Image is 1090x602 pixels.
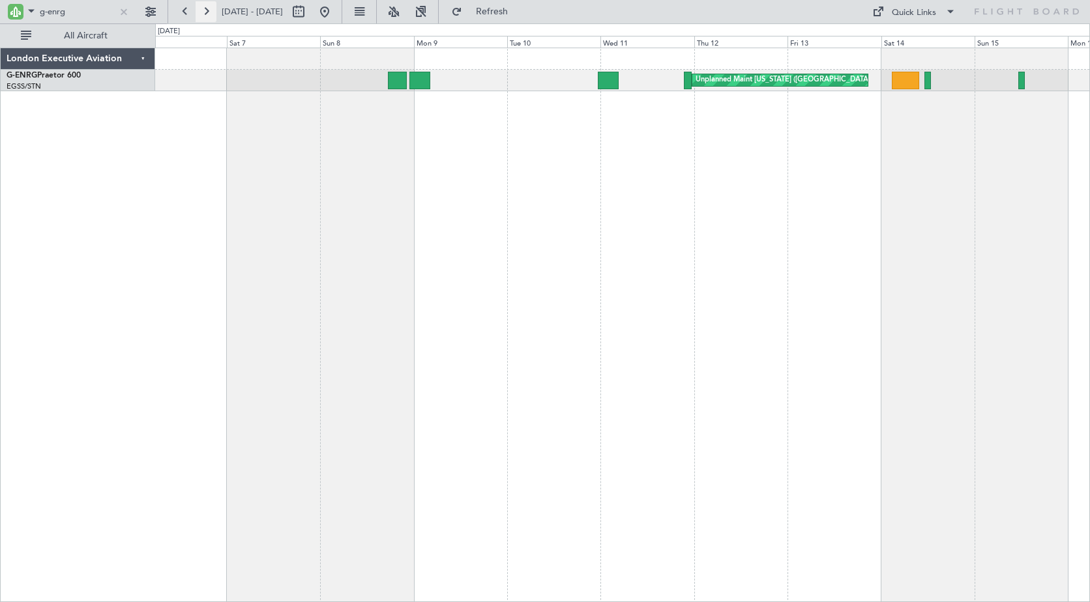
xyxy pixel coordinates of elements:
[7,72,81,79] a: G-ENRGPraetor 600
[465,7,520,16] span: Refresh
[227,36,320,48] div: Sat 7
[881,36,975,48] div: Sat 14
[40,2,115,21] input: A/C (Reg. or Type)
[34,31,138,40] span: All Aircraft
[866,1,962,22] button: Quick Links
[320,36,413,48] div: Sun 8
[7,72,37,79] span: G-ENRG
[414,36,507,48] div: Mon 9
[788,36,881,48] div: Fri 13
[892,7,936,20] div: Quick Links
[14,25,141,46] button: All Aircraft
[694,36,788,48] div: Thu 12
[158,26,180,37] div: [DATE]
[600,36,694,48] div: Wed 11
[975,36,1068,48] div: Sun 15
[7,81,41,91] a: EGSS/STN
[445,1,523,22] button: Refresh
[222,6,283,18] span: [DATE] - [DATE]
[696,70,872,90] div: Unplanned Maint [US_STATE] ([GEOGRAPHIC_DATA])
[507,36,600,48] div: Tue 10
[134,36,227,48] div: Fri 6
